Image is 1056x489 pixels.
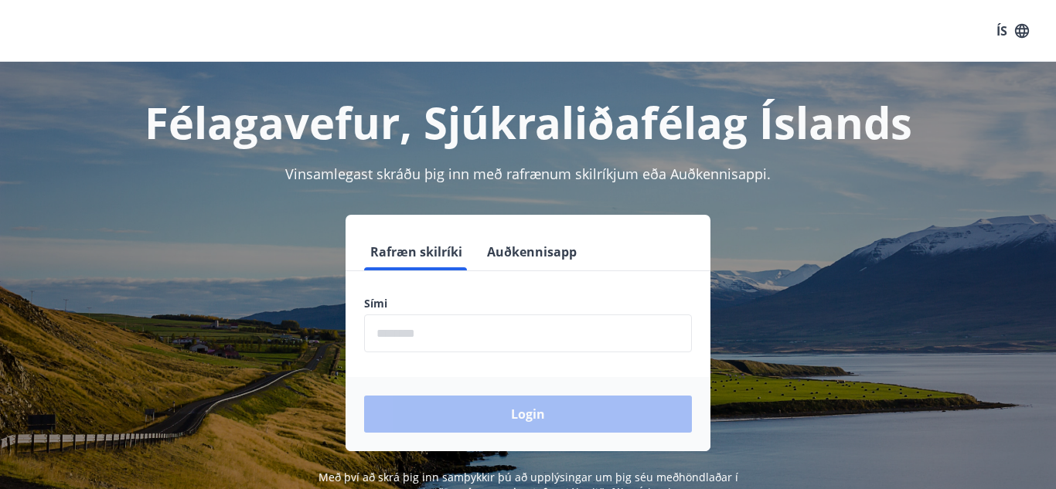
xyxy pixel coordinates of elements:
[19,93,1037,151] h1: Félagavefur, Sjúkraliðafélag Íslands
[285,165,771,183] span: Vinsamlegast skráðu þig inn með rafrænum skilríkjum eða Auðkennisappi.
[364,233,468,270] button: Rafræn skilríki
[481,233,583,270] button: Auðkennisapp
[364,296,692,311] label: Sími
[988,17,1037,45] button: ÍS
